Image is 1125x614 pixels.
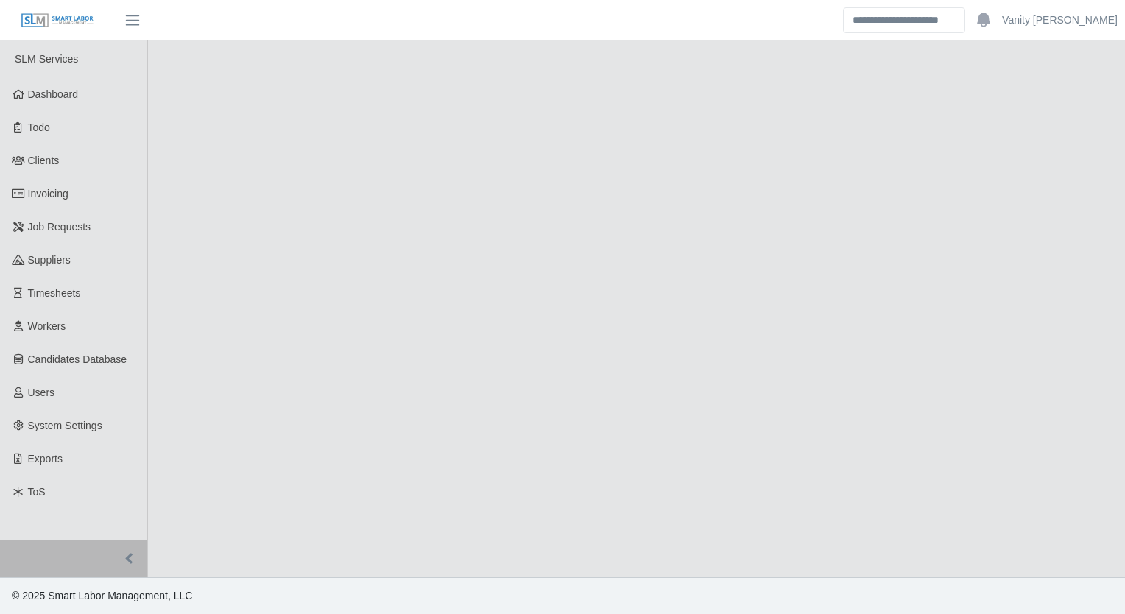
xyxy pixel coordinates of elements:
input: Search [843,7,965,33]
span: Exports [28,453,63,465]
span: Todo [28,121,50,133]
span: SLM Services [15,53,78,65]
span: Timesheets [28,287,81,299]
span: ToS [28,486,46,498]
a: Vanity [PERSON_NAME] [1002,13,1118,28]
span: Job Requests [28,221,91,233]
span: Candidates Database [28,353,127,365]
span: © 2025 Smart Labor Management, LLC [12,590,192,601]
img: SLM Logo [21,13,94,29]
span: Clients [28,155,60,166]
span: System Settings [28,420,102,431]
span: Invoicing [28,188,68,200]
span: Users [28,387,55,398]
span: Workers [28,320,66,332]
span: Dashboard [28,88,79,100]
span: Suppliers [28,254,71,266]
